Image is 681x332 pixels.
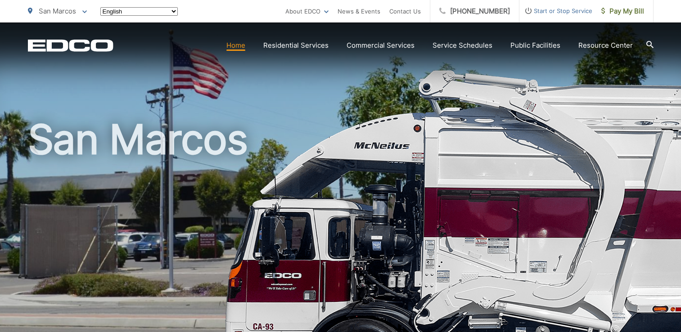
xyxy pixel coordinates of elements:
[28,39,113,52] a: EDCD logo. Return to the homepage.
[226,40,245,51] a: Home
[601,6,644,17] span: Pay My Bill
[347,40,415,51] a: Commercial Services
[433,40,492,51] a: Service Schedules
[338,6,380,17] a: News & Events
[389,6,421,17] a: Contact Us
[263,40,329,51] a: Residential Services
[510,40,560,51] a: Public Facilities
[39,7,76,15] span: San Marcos
[285,6,329,17] a: About EDCO
[100,7,178,16] select: Select a language
[578,40,633,51] a: Resource Center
